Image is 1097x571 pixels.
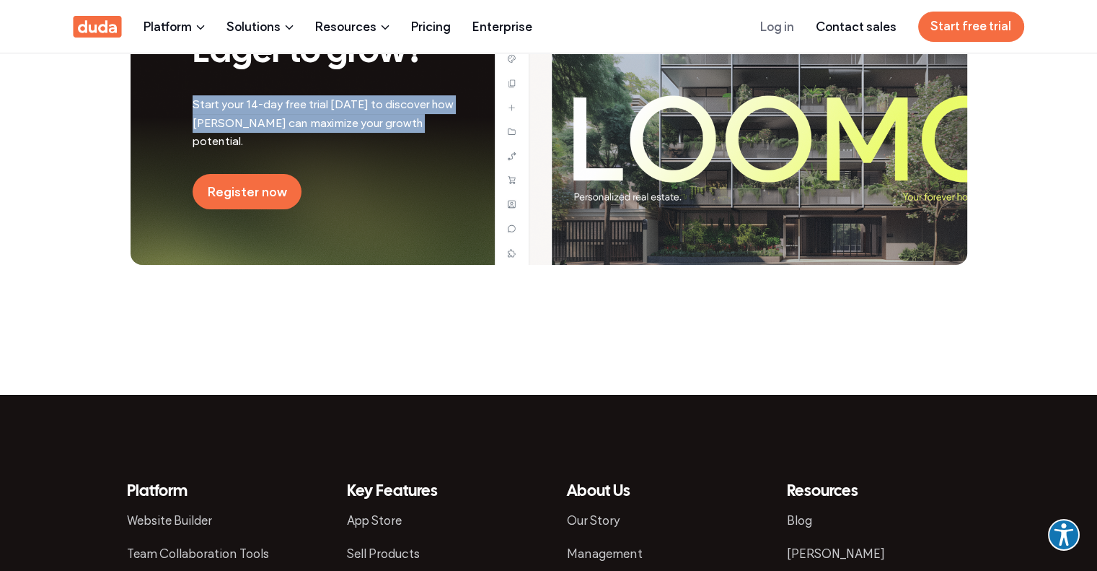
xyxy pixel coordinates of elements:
[918,12,1024,42] a: Start free trial
[787,484,858,499] strong: Resources
[816,1,896,52] a: Contact sales
[567,484,630,499] strong: About Us
[347,546,420,561] a: Sell Products
[193,174,301,209] a: Register now
[1048,519,1080,551] button: Explore your accessibility options
[127,546,269,561] a: Team Collaboration Tools
[347,513,402,528] a: App Store
[567,546,643,561] a: Management
[127,513,212,528] a: Website Builder
[347,484,438,499] strong: Key Features
[567,513,620,528] a: Our Story
[1048,519,1080,554] aside: Accessibility Help Desk
[193,97,454,148] span: Start your 14-day free trial [DATE] to discover how [PERSON_NAME] can maximize your growth potent...
[787,513,812,528] a: Blog
[207,184,287,200] span: Register now
[127,484,188,499] strong: Platform
[193,37,424,69] span: Eager to grow?
[760,1,794,52] a: Log in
